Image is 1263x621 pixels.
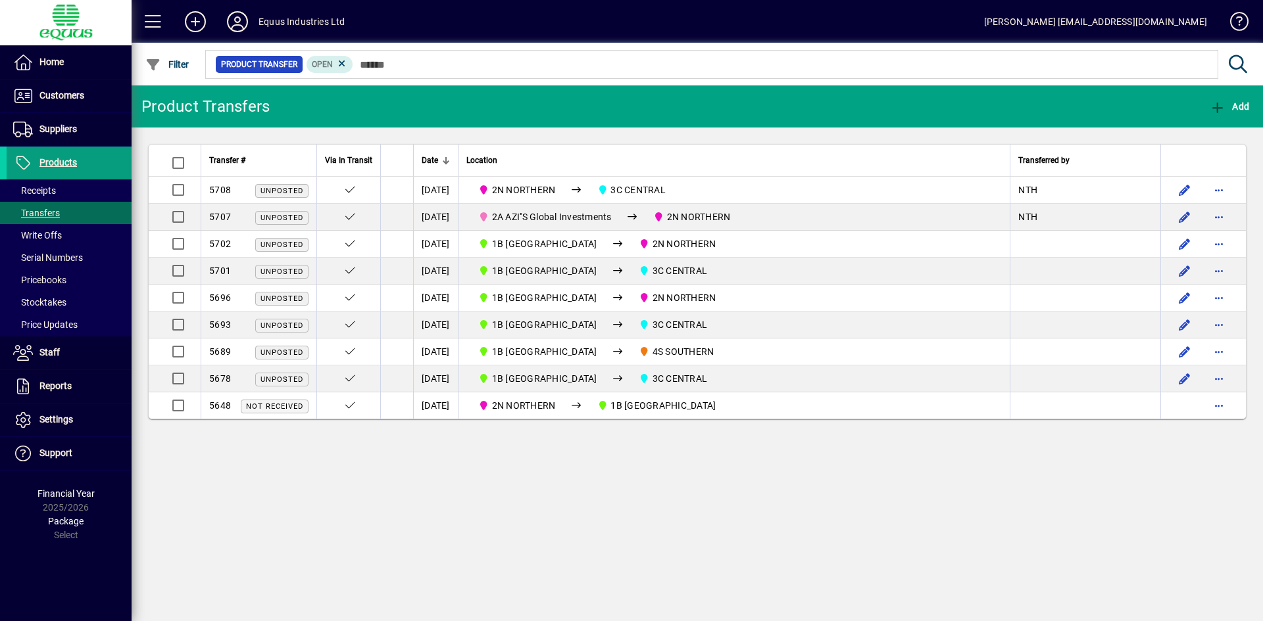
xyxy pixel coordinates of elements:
[492,239,597,249] span: 1B [GEOGRAPHIC_DATA]
[633,317,712,333] span: 3C CENTRAL
[466,153,497,168] span: Location
[174,10,216,34] button: Add
[260,375,303,384] span: Unposted
[610,400,716,411] span: 1B [GEOGRAPHIC_DATA]
[653,373,708,384] span: 3C CENTRAL
[1220,3,1247,45] a: Knowledge Base
[7,246,132,269] a: Serial Numbers
[13,275,66,285] span: Pricebooks
[653,319,708,330] span: 3C CENTRAL
[39,347,60,357] span: Staff
[1174,341,1195,362] button: Edit
[473,317,603,333] span: 1B BLENHEIM
[633,263,712,279] span: 3C CENTRAL
[13,185,56,196] span: Receipts
[7,46,132,79] a: Home
[1208,368,1229,389] button: More options
[473,371,603,386] span: 1B BLENHEIM
[209,185,231,195] span: 5708
[39,57,64,67] span: Home
[653,346,714,357] span: 4S SOUTHERN
[653,265,708,276] span: 3C CENTRAL
[260,187,303,195] span: Unposted
[1174,287,1195,308] button: Edit
[492,265,597,276] span: 1B [GEOGRAPHIC_DATA]
[216,10,259,34] button: Profile
[260,294,303,303] span: Unposted
[39,448,72,458] span: Support
[648,209,735,225] span: 2N NORTHERN
[1174,233,1195,254] button: Edit
[260,214,303,222] span: Unposted
[492,373,597,384] span: 1B [GEOGRAPHIC_DATA]
[473,209,617,225] span: 2A AZI''S Global Investments
[413,177,458,204] td: [DATE]
[1018,153,1152,168] div: Transferred by
[7,403,132,436] a: Settings
[1018,212,1037,222] span: NTH
[473,263,603,279] span: 1B BLENHEIM
[7,336,132,369] a: Staff
[48,516,84,526] span: Package
[473,182,560,198] span: 2N NORTHERN
[260,241,303,249] span: Unposted
[633,371,712,386] span: 3C CENTRAL
[1174,260,1195,281] button: Edit
[307,56,353,73] mat-chip: Completion Status: Open
[1208,395,1229,416] button: More options
[1208,314,1229,335] button: More options
[142,53,193,76] button: Filter
[413,285,458,311] td: [DATE]
[492,212,612,222] span: 2A AZI''S Global Investments
[1018,153,1070,168] span: Transferred by
[1018,185,1037,195] span: NTH
[7,224,132,246] a: Write Offs
[473,344,603,359] span: 1B BLENHEIM
[492,319,597,330] span: 1B [GEOGRAPHIC_DATA]
[209,373,231,384] span: 5678
[422,153,450,168] div: Date
[473,398,560,413] span: 2N NORTHERN
[209,153,245,168] span: Transfer #
[492,346,597,357] span: 1B [GEOGRAPHIC_DATA]
[246,402,303,411] span: Not Received
[592,182,671,198] span: 3C CENTRAL
[492,292,597,303] span: 1B [GEOGRAPHIC_DATA]
[39,157,77,168] span: Products
[413,338,458,365] td: [DATE]
[39,380,72,391] span: Reports
[260,348,303,357] span: Unposted
[39,124,77,134] span: Suppliers
[259,11,345,32] div: Equus Industries Ltd
[1208,341,1229,362] button: More options
[7,291,132,313] a: Stocktakes
[260,321,303,330] span: Unposted
[633,344,719,359] span: 4S SOUTHERN
[1208,206,1229,227] button: More options
[312,60,333,69] span: Open
[1174,179,1195,200] button: Edit
[221,58,297,71] span: Product Transfer
[325,153,372,168] span: Via In Transit
[1174,206,1195,227] button: Edit
[13,208,60,218] span: Transfers
[209,265,231,276] span: 5701
[633,290,721,306] span: 2N NORTHERN
[422,153,438,168] span: Date
[209,319,231,330] span: 5693
[209,292,231,303] span: 5696
[39,414,73,425] span: Settings
[209,346,231,357] span: 5689
[7,437,132,470] a: Support
[209,239,231,249] span: 5702
[13,252,83,263] span: Serial Numbers
[610,185,666,195] span: 3C CENTRAL
[209,212,231,222] span: 5707
[7,80,132,112] a: Customers
[1208,260,1229,281] button: More options
[1174,314,1195,335] button: Edit
[413,392,458,419] td: [DATE]
[7,179,132,202] a: Receipts
[141,96,270,117] div: Product Transfers
[413,204,458,231] td: [DATE]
